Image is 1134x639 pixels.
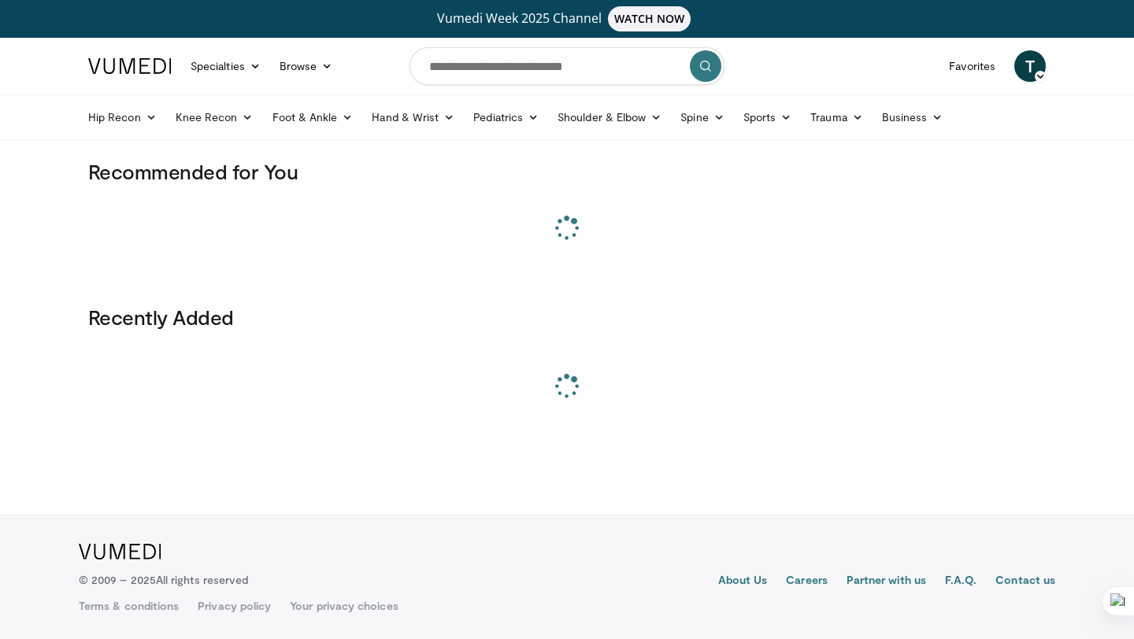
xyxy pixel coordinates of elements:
span: All rights reserved [156,573,248,586]
a: F.A.Q. [945,572,976,591]
a: Your privacy choices [290,598,398,614]
a: Contact us [995,572,1055,591]
p: © 2009 – 2025 [79,572,248,588]
a: Favorites [939,50,1005,82]
a: Careers [786,572,828,591]
a: Browse [270,50,343,82]
a: About Us [718,572,768,591]
a: Pediatrics [464,102,548,133]
a: Hip Recon [79,102,166,133]
a: T [1014,50,1046,82]
span: WATCH NOW [608,6,691,31]
input: Search topics, interventions [409,47,724,85]
a: Business [873,102,953,133]
a: Terms & conditions [79,598,179,614]
h3: Recommended for You [88,159,1046,184]
img: VuMedi Logo [79,544,161,560]
a: Specialties [181,50,270,82]
a: Knee Recon [166,102,263,133]
img: VuMedi Logo [88,58,172,74]
a: Hand & Wrist [362,102,464,133]
a: Partner with us [847,572,926,591]
a: Shoulder & Elbow [548,102,671,133]
a: Privacy policy [198,598,271,614]
a: Spine [671,102,733,133]
a: Foot & Ankle [263,102,363,133]
a: Sports [734,102,802,133]
h3: Recently Added [88,305,1046,330]
a: Vumedi Week 2025 ChannelWATCH NOW [91,6,1043,31]
a: Trauma [801,102,873,133]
